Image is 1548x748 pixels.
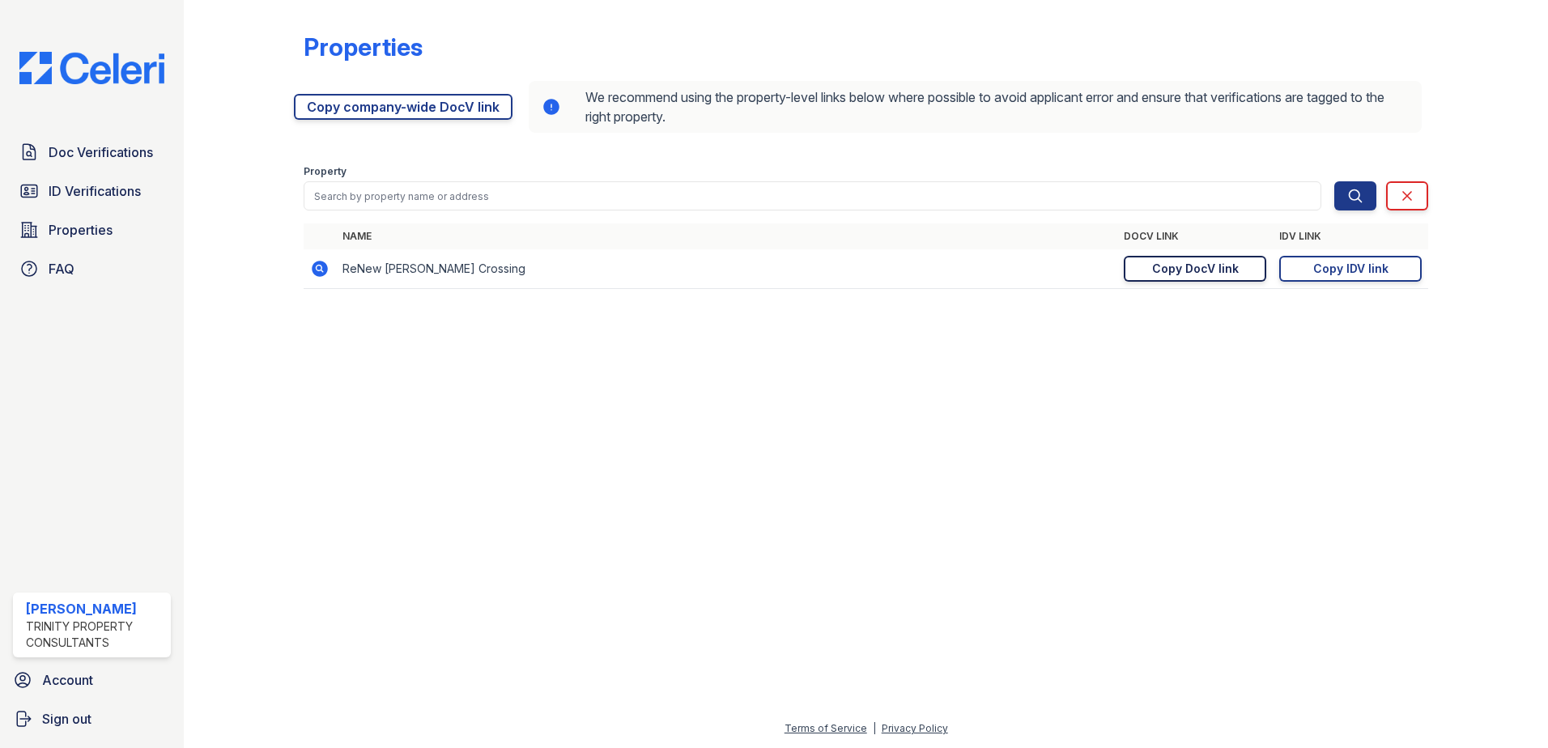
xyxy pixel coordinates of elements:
div: | [873,722,876,734]
td: ReNew [PERSON_NAME] Crossing [336,249,1117,289]
a: Sign out [6,703,177,735]
a: Account [6,664,177,696]
div: Properties [304,32,423,62]
a: Properties [13,214,171,246]
th: Name [336,223,1117,249]
label: Property [304,165,347,178]
span: Doc Verifications [49,142,153,162]
a: Terms of Service [785,722,867,734]
a: Privacy Policy [882,722,948,734]
img: CE_Logo_Blue-a8612792a0a2168367f1c8372b55b34899dd931a85d93a1a3d3e32e68fde9ad4.png [6,52,177,84]
a: Copy company-wide DocV link [294,94,512,120]
span: FAQ [49,259,74,278]
a: ID Verifications [13,175,171,207]
div: We recommend using the property-level links below where possible to avoid applicant error and ens... [529,81,1422,133]
div: Trinity Property Consultants [26,618,164,651]
th: IDV Link [1273,223,1428,249]
a: Copy DocV link [1124,256,1266,282]
div: Copy IDV link [1313,261,1389,277]
input: Search by property name or address [304,181,1321,210]
span: Account [42,670,93,690]
a: FAQ [13,253,171,285]
a: Doc Verifications [13,136,171,168]
a: Copy IDV link [1279,256,1422,282]
span: ID Verifications [49,181,141,201]
div: [PERSON_NAME] [26,599,164,618]
th: DocV Link [1117,223,1273,249]
div: Copy DocV link [1152,261,1239,277]
span: Sign out [42,709,91,729]
span: Properties [49,220,113,240]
